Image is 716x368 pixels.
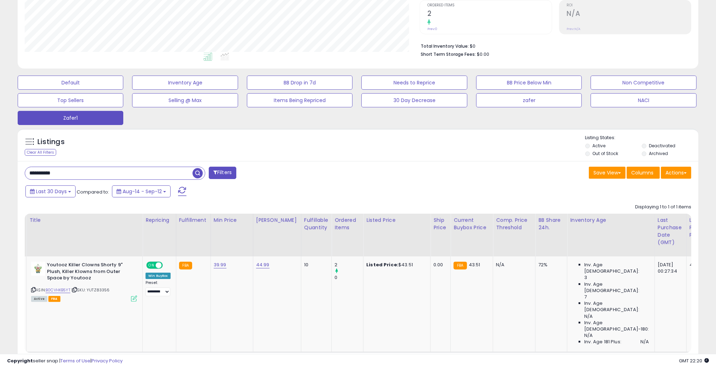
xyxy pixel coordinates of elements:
button: BB Drop in 7d [247,76,353,90]
small: FBA [179,262,192,269]
span: Inv. Age [DEMOGRAPHIC_DATA]: [584,262,649,274]
div: Ordered Items [335,216,360,231]
a: 39.99 [214,261,226,268]
div: seller snap | | [7,358,123,364]
span: N/A [584,313,593,320]
span: Inv. Age 181 Plus: [584,339,621,345]
div: Last Purchase Date (GMT) [658,216,684,246]
span: All listings currently available for purchase on Amazon [31,296,47,302]
h2: N/A [567,10,691,19]
span: 2025-10-14 22:20 GMT [679,357,709,364]
a: Terms of Use [60,357,90,364]
button: Actions [661,167,691,179]
span: Inv. Age [DEMOGRAPHIC_DATA]-180: [584,320,649,332]
span: Inv. Age [DEMOGRAPHIC_DATA]: [584,300,649,313]
div: Displaying 1 to 1 of 1 items [635,204,691,210]
span: 43.51 [469,261,480,268]
div: [DATE] 00:27:34 [658,262,681,274]
span: | SKU: YUTZ83356 [71,287,110,293]
b: Short Term Storage Fees: [421,51,476,57]
span: ON [147,262,156,268]
div: 0.00 [433,262,445,268]
span: 3 [584,274,587,281]
span: Columns [631,169,653,176]
span: ROI [567,4,691,7]
button: Top Sellers [18,93,123,107]
div: 72% [538,262,562,268]
span: N/A [640,339,649,345]
button: Non Competitive [591,76,696,90]
button: Selling @ Max [132,93,238,107]
button: Needs to Reprice [361,76,467,90]
div: Last Purchase Price [690,216,715,239]
div: 10 [304,262,326,268]
div: Preset: [146,280,171,296]
h2: 2 [427,10,551,19]
span: Ordered Items [427,4,551,7]
span: Compared to: [77,189,109,195]
div: 2 [335,262,363,268]
button: NACI [591,93,696,107]
button: Filters [209,167,236,179]
button: Columns [627,167,660,179]
label: Archived [649,150,668,156]
div: N/A [496,262,530,268]
div: 0 [335,274,363,281]
button: Aug-14 - Sep-12 [112,185,171,197]
a: Privacy Policy [91,357,123,364]
span: Last 30 Days [36,188,67,195]
div: Win BuyBox [146,273,171,279]
div: 44.97 [690,262,713,268]
small: Prev: 0 [427,27,437,31]
div: Comp. Price Threshold [496,216,532,231]
li: $0 [421,41,686,50]
label: Active [593,143,606,149]
div: ASIN: [31,262,137,301]
div: Title [29,216,140,224]
div: Fulfillable Quantity [304,216,329,231]
span: Inv. Age [DEMOGRAPHIC_DATA]: [584,281,649,294]
span: Aug-14 - Sep-12 [123,188,162,195]
div: Fulfillment [179,216,208,224]
span: N/A [584,332,593,339]
div: Ship Price [433,216,448,231]
button: Items Being Repriced [247,93,353,107]
button: Zafer1 [18,111,123,125]
div: Current Buybox Price [454,216,490,231]
a: B0CVHKB5YT [46,287,70,293]
label: Out of Stock [593,150,619,156]
label: Deactivated [649,143,675,149]
a: 44.99 [256,261,270,268]
span: FBA [48,296,60,302]
span: OFF [162,262,173,268]
button: Last 30 Days [25,185,76,197]
p: Listing States: [585,135,698,141]
h5: Listings [37,137,65,147]
div: Listed Price [366,216,427,224]
div: BB Share 24h. [538,216,564,231]
img: 31Knlqgg2mL._SL40_.jpg [31,262,45,276]
div: Inventory Age [570,216,651,224]
div: Clear All Filters [25,149,56,156]
b: Listed Price: [366,261,398,268]
b: Youtooz Killer Clowns Shorty 9" Plush, Killer Klowns from Outer Space by Youtooz [47,262,133,283]
span: 7 [584,294,587,300]
small: FBA [454,262,467,269]
div: $43.51 [366,262,425,268]
button: Default [18,76,123,90]
div: [PERSON_NAME] [256,216,298,224]
b: Total Inventory Value: [421,43,469,49]
button: 30 Day Decrease [361,93,467,107]
small: Prev: N/A [567,27,581,31]
button: Inventory Age [132,76,238,90]
strong: Copyright [7,357,33,364]
button: Save View [589,167,626,179]
span: $0.00 [477,51,489,58]
div: Min Price [214,216,250,224]
button: zafer [476,93,582,107]
div: Repricing [146,216,173,224]
button: BB Price Below Min [476,76,582,90]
